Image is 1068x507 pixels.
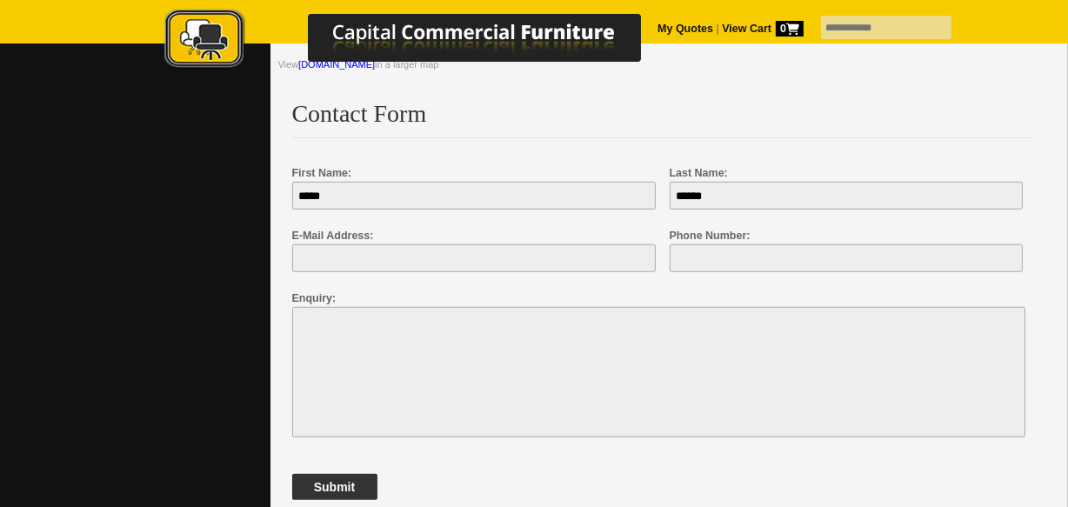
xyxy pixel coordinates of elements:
[722,23,804,35] strong: View Cart
[292,230,374,242] span: E-Mail Address:
[776,21,804,37] span: 0
[117,9,725,77] a: Capital Commercial Furniture Logo
[719,23,804,35] a: View Cart0
[292,167,352,179] span: First Name:
[292,474,377,500] button: Submit
[292,101,1033,138] h2: Contact Form
[670,230,751,242] span: Phone Number:
[292,292,337,304] span: Enquiry:
[670,167,728,179] span: Last Name:
[117,9,725,72] img: Capital Commercial Furniture Logo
